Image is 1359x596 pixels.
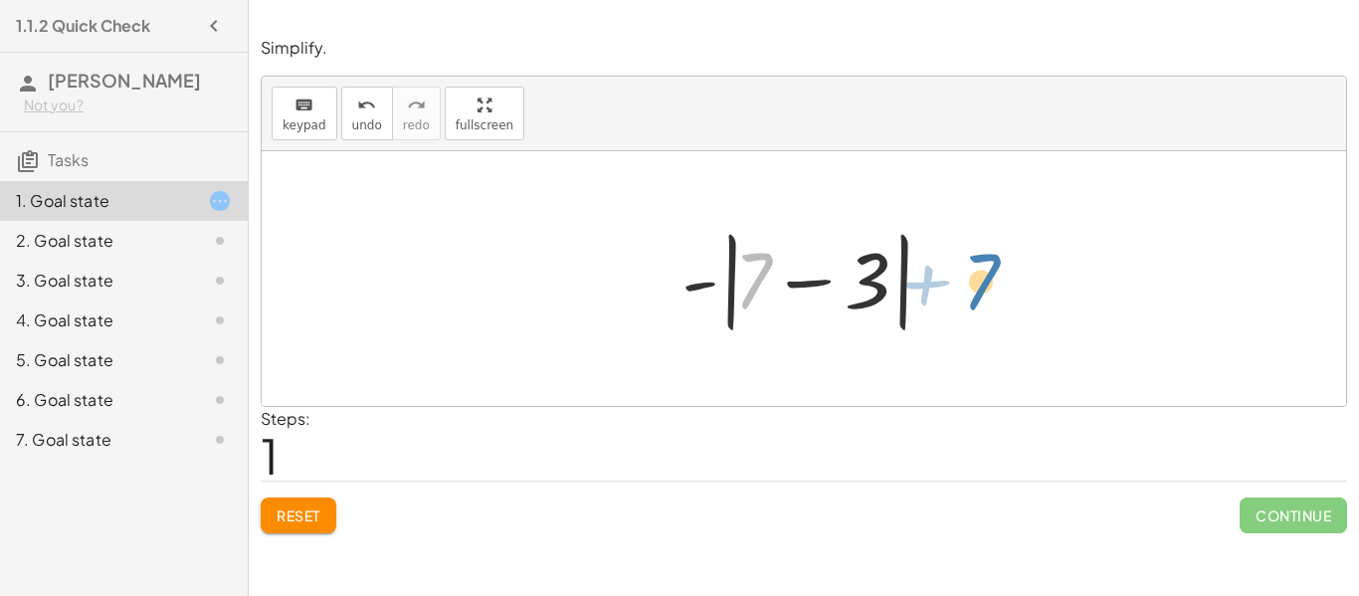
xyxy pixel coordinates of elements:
[24,96,232,115] div: Not you?
[357,94,376,117] i: undo
[445,87,524,140] button: fullscreen
[403,118,430,132] span: redo
[352,118,382,132] span: undo
[16,269,176,293] div: 3. Goal state
[208,229,232,253] i: Task not started.
[272,87,337,140] button: keyboardkeypad
[16,428,176,452] div: 7. Goal state
[261,408,310,429] label: Steps:
[208,388,232,412] i: Task not started.
[16,14,150,38] h4: 1.1.2 Quick Check
[16,189,176,213] div: 1. Goal state
[261,497,336,533] button: Reset
[16,229,176,253] div: 2. Goal state
[16,348,176,372] div: 5. Goal state
[283,118,326,132] span: keypad
[16,308,176,332] div: 4. Goal state
[48,69,201,92] span: [PERSON_NAME]
[456,118,513,132] span: fullscreen
[261,37,1347,60] p: Simplify.
[16,388,176,412] div: 6. Goal state
[392,87,441,140] button: redoredo
[208,428,232,452] i: Task not started.
[208,269,232,293] i: Task not started.
[48,149,89,170] span: Tasks
[208,308,232,332] i: Task not started.
[261,425,279,486] span: 1
[294,94,313,117] i: keyboard
[277,506,320,524] span: Reset
[407,94,426,117] i: redo
[208,189,232,213] i: Task started.
[341,87,393,140] button: undoundo
[208,348,232,372] i: Task not started.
